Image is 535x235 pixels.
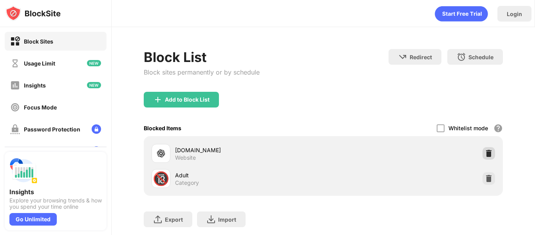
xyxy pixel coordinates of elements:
div: Whitelist mode [448,125,488,131]
img: favicons [156,149,166,158]
div: Password Protection [24,126,80,133]
img: logo-blocksite.svg [5,5,61,21]
div: Adult [175,171,324,179]
img: password-protection-off.svg [10,124,20,134]
div: Add to Block List [165,97,210,103]
div: Block List [144,49,260,65]
img: new-icon.svg [87,60,101,66]
div: Website [175,154,196,161]
div: Category [175,179,199,186]
div: Block Sites [24,38,53,45]
div: 🔞 [153,171,169,187]
img: focus-off.svg [10,102,20,112]
div: Insights [24,82,46,89]
img: new-icon.svg [87,82,101,88]
div: Focus Mode [24,104,57,111]
div: Login [507,11,522,17]
div: Explore your browsing trends & how you spend your time online [9,197,102,210]
img: time-usage-off.svg [10,58,20,68]
img: customize-block-page-off.svg [10,146,20,156]
div: Import [218,216,236,223]
div: Schedule [468,54,493,60]
div: animation [435,6,488,22]
div: [DOMAIN_NAME] [175,146,324,154]
div: Export [165,216,183,223]
img: block-on.svg [10,36,20,46]
div: Block sites permanently or by schedule [144,68,260,76]
img: insights-off.svg [10,80,20,90]
div: Usage Limit [24,60,55,67]
img: lock-menu.svg [92,124,101,134]
div: Redirect [410,54,432,60]
img: lock-menu.svg [92,146,101,156]
div: Insights [9,188,102,196]
div: Blocked Items [144,125,181,131]
div: Go Unlimited [9,213,57,226]
img: push-insights.svg [9,157,38,185]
